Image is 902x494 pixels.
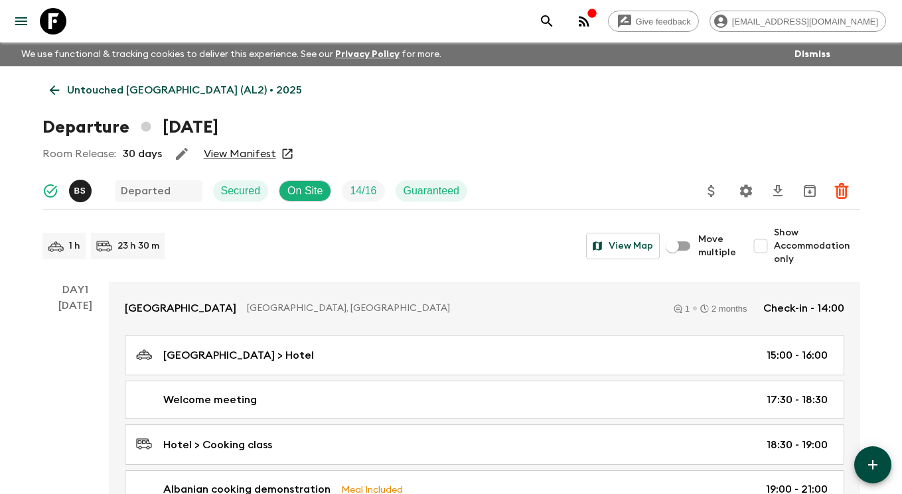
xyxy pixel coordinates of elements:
[350,183,376,199] p: 14 / 16
[774,226,860,266] span: Show Accommodation only
[700,304,747,313] div: 2 months
[698,178,725,204] button: Update Price, Early Bird Discount and Costs
[342,180,384,202] div: Trip Fill
[42,183,58,199] svg: Synced Successfully
[204,147,276,160] a: View Manifest
[42,114,218,141] h1: Departure [DATE]
[725,17,885,27] span: [EMAIL_ADDRESS][DOMAIN_NAME]
[125,335,844,375] a: [GEOGRAPHIC_DATA] > Hotel15:00 - 16:00
[123,146,162,162] p: 30 days
[247,302,658,315] p: [GEOGRAPHIC_DATA], [GEOGRAPHIC_DATA]
[765,178,791,204] button: Download CSV
[287,183,323,199] p: On Site
[221,183,261,199] p: Secured
[213,180,269,202] div: Secured
[796,178,823,204] button: Archive (Completed, Cancelled or Unsynced Departures only)
[828,178,855,204] button: Delete
[8,8,35,34] button: menu
[698,233,737,259] span: Move multiple
[710,11,886,32] div: [EMAIL_ADDRESS][DOMAIN_NAME]
[404,183,460,199] p: Guaranteed
[121,183,171,199] p: Departed
[42,77,309,103] a: Untouched [GEOGRAPHIC_DATA] (AL2) • 2025
[67,82,302,98] p: Untouched [GEOGRAPHIC_DATA] (AL2) • 2025
[674,304,690,313] div: 1
[534,8,560,34] button: search adventures
[125,381,844,419] a: Welcome meeting17:30 - 18:30
[767,347,828,363] p: 15:00 - 16:00
[163,392,257,408] p: Welcome meeting
[767,437,828,453] p: 18:30 - 19:00
[125,424,844,465] a: Hotel > Cooking class18:30 - 19:00
[629,17,698,27] span: Give feedback
[163,437,272,453] p: Hotel > Cooking class
[791,45,834,64] button: Dismiss
[279,180,331,202] div: On Site
[125,300,236,316] p: [GEOGRAPHIC_DATA]
[69,184,94,194] span: Bledar Shkurtaj
[16,42,447,66] p: We use functional & tracking cookies to deliver this experience. See our for more.
[109,282,860,335] a: [GEOGRAPHIC_DATA][GEOGRAPHIC_DATA], [GEOGRAPHIC_DATA]12 monthsCheck-in - 14:00
[163,347,314,363] p: [GEOGRAPHIC_DATA] > Hotel
[733,178,759,204] button: Settings
[335,50,400,59] a: Privacy Policy
[608,11,699,32] a: Give feedback
[586,233,660,259] button: View Map
[117,239,159,253] p: 23 h 30 m
[767,392,828,408] p: 17:30 - 18:30
[42,282,109,298] p: Day 1
[69,239,80,253] p: 1 h
[763,300,844,316] p: Check-in - 14:00
[42,146,116,162] p: Room Release:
